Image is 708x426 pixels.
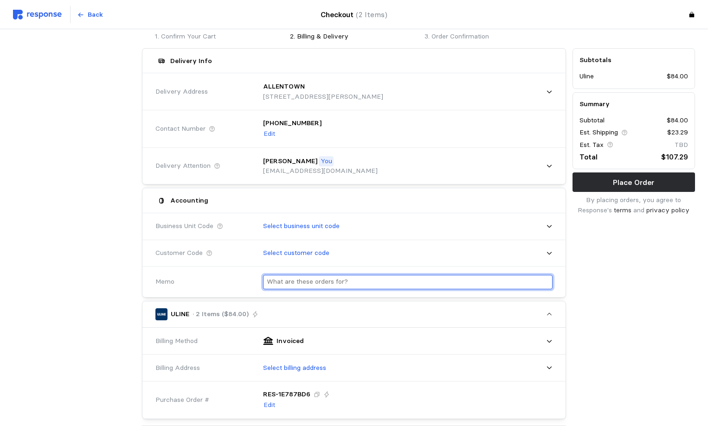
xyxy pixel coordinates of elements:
[263,82,305,92] p: ALLENTOWN
[155,277,174,287] span: Memo
[193,309,249,319] p: · 2 Items ($84.00)
[573,195,695,215] p: By placing orders, you agree to Response's and
[579,127,618,138] p: Est. Shipping
[579,55,688,65] h5: Subtotals
[667,127,688,138] p: $23.29
[667,71,688,82] p: $84.00
[263,363,326,373] p: Select billing address
[263,389,310,400] p: RES-1E787BD6
[155,32,283,42] p: 1. Confirm Your Cart
[356,10,387,19] span: (2 Items)
[155,395,209,405] span: Purchase Order #
[142,328,566,419] div: ULINE· 2 Items ($84.00)
[613,177,654,188] p: Place Order
[72,6,108,24] button: Back
[264,129,275,139] p: Edit
[290,32,418,42] p: 2. Billing & Delivery
[155,161,211,171] span: Delivery Attention
[263,92,383,102] p: [STREET_ADDRESS][PERSON_NAME]
[88,10,103,20] p: Back
[267,275,549,289] input: What are these orders for?
[579,151,598,163] p: Total
[155,336,198,346] span: Billing Method
[579,115,605,126] p: Subtotal
[142,301,566,327] button: ULINE· 2 Items ($84.00)
[263,400,276,411] button: Edit
[155,87,208,97] span: Delivery Address
[155,363,200,373] span: Billing Address
[321,9,387,20] h4: Checkout
[579,71,594,82] p: Uline
[661,151,688,163] p: $107.29
[263,128,276,140] button: Edit
[171,309,189,319] p: ULINE
[667,115,688,126] p: $84.00
[263,248,329,258] p: Select customer code
[263,166,378,176] p: [EMAIL_ADDRESS][DOMAIN_NAME]
[675,140,688,150] p: TBD
[263,156,317,166] p: [PERSON_NAME]
[573,172,695,192] button: Place Order
[614,206,631,214] a: terms
[13,10,62,19] img: svg%3e
[646,206,689,214] a: privacy policy
[170,196,208,205] h5: Accounting
[155,124,206,134] span: Contact Number
[579,140,604,150] p: Est. Tax
[277,336,304,346] p: Invoiced
[321,156,332,166] p: You
[263,118,322,128] p: [PHONE_NUMBER]
[155,248,203,258] span: Customer Code
[170,56,212,66] h5: Delivery Info
[263,221,340,231] p: Select business unit code
[264,400,275,410] p: Edit
[155,221,213,231] span: Business Unit Code
[579,99,688,109] h5: Summary
[425,32,553,42] p: 3. Order Confirmation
